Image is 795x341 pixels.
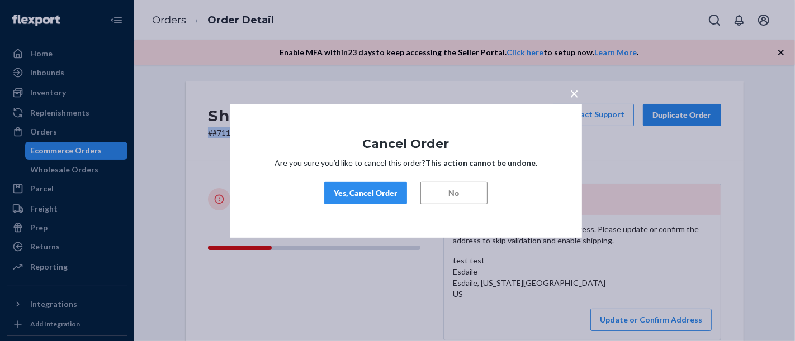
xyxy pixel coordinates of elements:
[324,182,407,204] button: Yes, Cancel Order
[570,83,579,102] span: ×
[425,158,537,167] strong: This action cannot be undone.
[420,182,488,204] button: No
[263,157,548,169] p: Are you sure you’d like to cancel this order?
[263,137,548,150] h1: Cancel Order
[334,188,397,199] div: Yes, Cancel Order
